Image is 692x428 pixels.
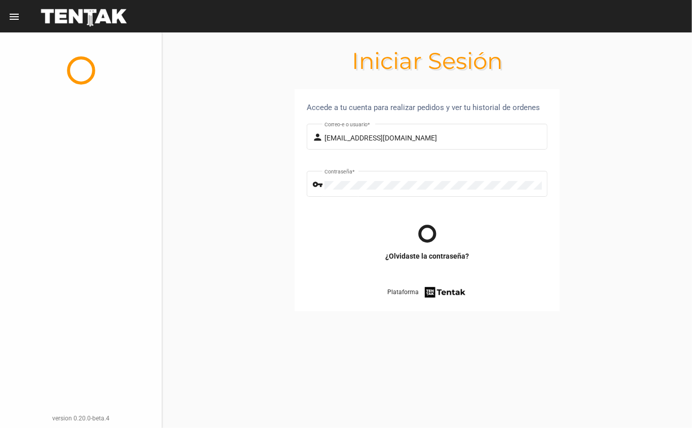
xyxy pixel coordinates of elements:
mat-icon: menu [8,11,20,23]
a: ¿Olvidaste la contraseña? [385,251,469,261]
span: Plataforma [387,287,419,297]
h1: Iniciar Sesión [162,53,692,69]
mat-icon: vpn_key [312,179,324,191]
mat-icon: person [312,131,324,144]
div: Accede a tu cuenta para realizar pedidos y ver tu historial de ordenes [307,101,548,114]
img: tentak-firm.png [423,286,467,299]
a: Plataforma [387,286,467,299]
div: version 0.20.0-beta.4 [8,413,154,423]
